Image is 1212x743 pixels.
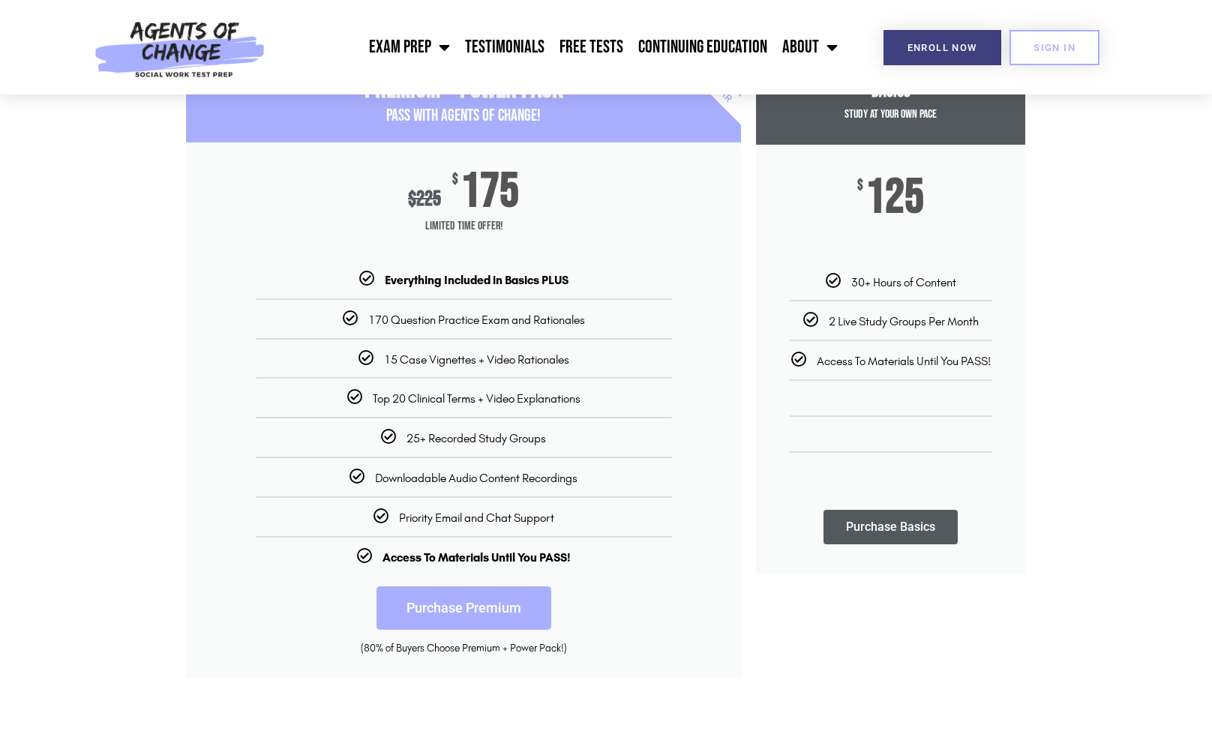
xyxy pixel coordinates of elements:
div: 225 [408,187,441,211]
span: $ [857,178,863,193]
span: 170 Question Practice Exam and Rationales [368,313,585,327]
b: Everything Included in Basics PLUS [385,273,568,287]
span: Study at your Own Pace [844,107,937,121]
span: 15 Case Vignettes + Video Rationales [384,352,569,367]
span: 175 [460,172,519,211]
span: $ [408,187,416,211]
span: Enroll Now [907,43,977,52]
a: Purchase Premium [376,586,551,630]
span: SIGN IN [1033,43,1075,52]
span: Access To Materials Until You PASS! [817,354,991,368]
span: Top 20 Clinical Terms + Video Explanations [373,391,580,406]
a: Enroll Now [883,30,1001,65]
a: Purchase Basics [823,510,958,544]
a: Continuing Education [631,28,775,66]
a: Testimonials [457,28,552,66]
b: Access To Materials Until You PASS! [382,550,571,565]
span: Priority Email and Chat Support [399,511,554,525]
a: Free Tests [552,28,631,66]
span: 30+ Hours of Content [851,275,956,289]
span: 125 [865,178,924,217]
a: Exam Prep [361,28,457,66]
span: 2 Live Study Groups Per Month [829,314,979,328]
a: SIGN IN [1009,30,1099,65]
nav: Menu [273,28,844,66]
span: $ [452,172,458,187]
div: (80% of Buyers Choose Premium + Power Pack!) [208,641,718,656]
span: Downloadable Audio Content Recordings [375,471,577,485]
span: Limited Time Offer! [186,211,741,241]
span: 25+ Recorded Study Groups [406,431,546,445]
a: About [775,28,845,66]
span: PASS with AGENTS OF CHANGE! [386,106,541,126]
